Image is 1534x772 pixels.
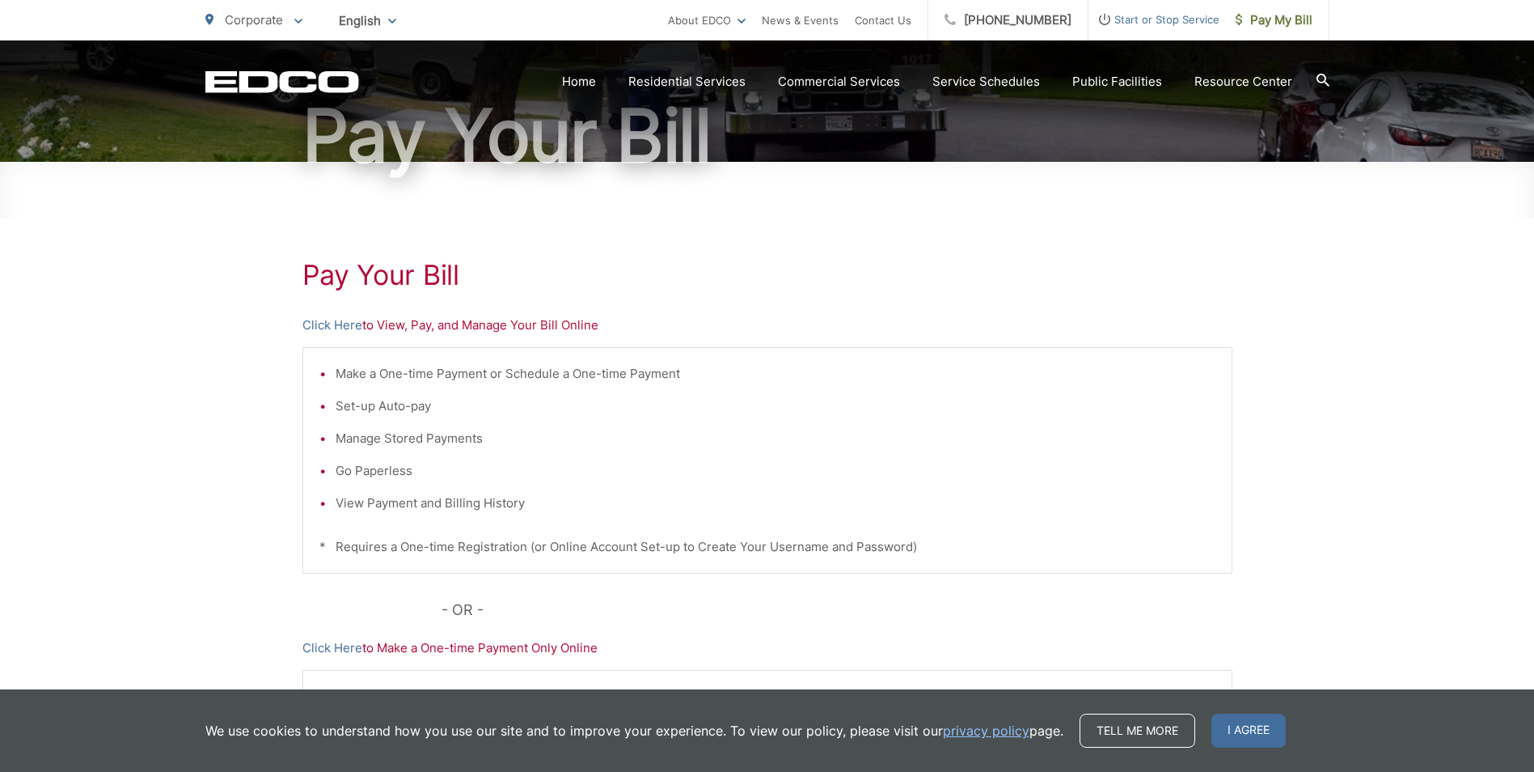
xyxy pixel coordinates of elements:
[1194,72,1292,91] a: Resource Center
[943,721,1029,740] a: privacy policy
[336,494,1215,513] li: View Payment and Billing History
[628,72,746,91] a: Residential Services
[1080,714,1195,748] a: Tell me more
[855,11,911,30] a: Contact Us
[336,429,1215,448] li: Manage Stored Payments
[302,638,1232,658] p: to Make a One-time Payment Only Online
[302,259,1232,291] h1: Pay Your Bill
[762,11,839,30] a: News & Events
[205,721,1063,740] p: We use cookies to understand how you use our site and to improve your experience. To view our pol...
[336,397,1215,416] li: Set-up Auto-pay
[932,72,1040,91] a: Service Schedules
[205,70,359,93] a: EDCD logo. Return to the homepage.
[1236,11,1312,30] span: Pay My Bill
[336,461,1215,481] li: Go Paperless
[778,72,900,91] a: Commercial Services
[302,316,1232,335] p: to View, Pay, and Manage Your Bill Online
[562,72,596,91] a: Home
[319,537,1215,557] p: * Requires a One-time Registration (or Online Account Set-up to Create Your Username and Password)
[336,687,1215,706] li: Make a One-time Payment Only
[1072,72,1162,91] a: Public Facilities
[1211,714,1286,748] span: I agree
[225,12,283,28] span: Corporate
[442,598,1232,622] p: - OR -
[302,638,362,658] a: Click Here
[336,364,1215,384] li: Make a One-time Payment or Schedule a One-time Payment
[205,95,1329,176] h1: Pay Your Bill
[302,316,362,335] a: Click Here
[327,6,408,35] span: English
[668,11,746,30] a: About EDCO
